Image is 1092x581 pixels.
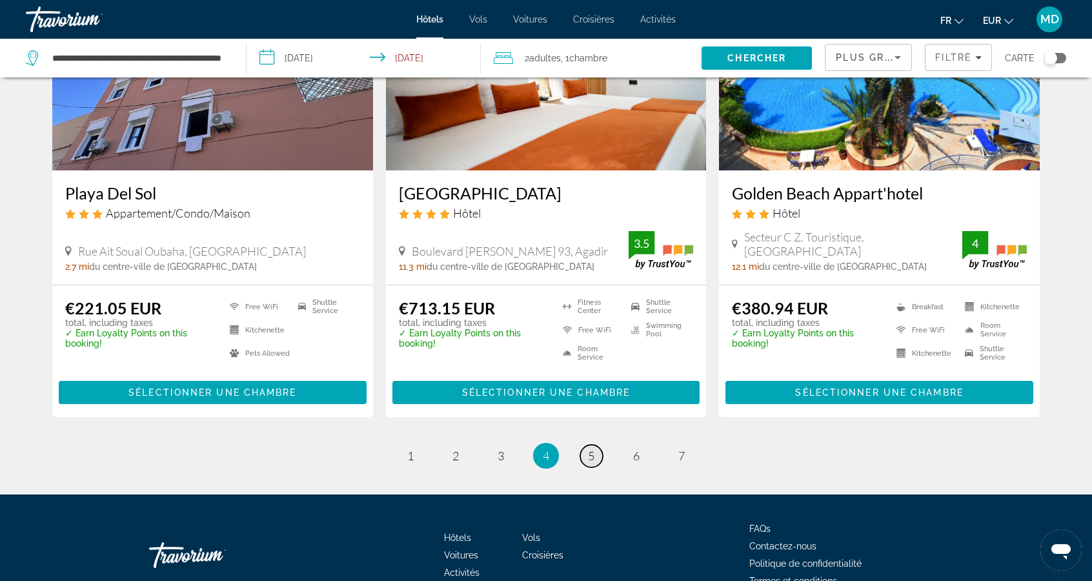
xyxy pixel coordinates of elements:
[59,384,367,398] a: Sélectionner une chambre
[561,49,607,67] span: , 1
[732,183,1027,203] a: Golden Beach Appart'hotel
[52,443,1040,469] nav: Pagination
[522,550,563,560] span: Croisières
[749,524,771,534] a: FAQs
[128,387,296,398] span: Sélectionner une chambre
[51,48,227,68] input: Search hotel destination
[588,449,594,463] span: 5
[556,321,625,338] li: Free WiFi
[525,49,561,67] span: 2
[223,298,292,315] li: Free WiFi
[732,206,1027,220] div: 3 star Hotel
[65,328,214,349] p: ✓ Earn Loyalty Points on this booking!
[725,384,1033,398] a: Sélectionner une chambre
[78,244,306,258] span: Rue Ait Soual Oubaha, [GEOGRAPHIC_DATA]
[416,14,443,25] a: Hôtels
[836,52,990,63] span: Plus grandes économies
[513,14,547,25] a: Voitures
[962,236,988,251] div: 4
[640,14,676,25] a: Activités
[65,261,89,272] span: 2.7 mi
[935,52,972,63] span: Filtre
[26,3,155,36] a: Travorium
[65,206,360,220] div: 3 star Apartment
[149,536,278,575] a: Go Home
[890,345,958,362] li: Kitchenette
[958,298,1027,315] li: Kitchenette
[543,449,549,463] span: 4
[569,53,607,63] span: Chambre
[392,384,700,398] a: Sélectionner une chambre
[958,345,1027,362] li: Shuttle Service
[725,381,1033,404] button: Sélectionner une chambre
[983,15,1001,26] span: EUR
[412,244,608,258] span: Boulevard [PERSON_NAME] 93, Agadir
[732,261,759,272] span: 12.1 mi
[481,39,702,77] button: Travelers: 2 adults, 0 children
[444,567,480,578] a: Activités
[247,39,480,77] button: Select check in and out date
[732,318,880,328] p: total, including taxes
[556,345,625,362] li: Room Service
[1033,6,1066,33] button: User Menu
[522,533,540,543] a: Vols
[678,449,685,463] span: 7
[773,206,800,220] span: Hôtel
[106,206,250,220] span: Appartement/Condo/Maison
[59,381,367,404] button: Sélectionner une chambre
[958,321,1027,338] li: Room Service
[462,387,630,398] span: Sélectionner une chambre
[625,321,693,338] li: Swimming Pool
[65,298,161,318] ins: €221.05 EUR
[633,449,640,463] span: 6
[89,261,257,272] span: du centre-ville de [GEOGRAPHIC_DATA]
[223,321,292,338] li: Kitchenette
[529,53,561,63] span: Adultes
[452,449,459,463] span: 2
[1005,49,1035,67] span: Carte
[629,236,654,251] div: 3.5
[399,261,427,272] span: 11.3 mi
[1040,13,1059,26] span: MD
[399,206,694,220] div: 4 star Hotel
[732,298,828,318] ins: €380.94 EUR
[749,558,862,569] span: Politique de confidentialité
[407,449,414,463] span: 1
[399,183,694,203] a: [GEOGRAPHIC_DATA]
[573,14,614,25] a: Croisières
[399,328,547,349] p: ✓ Earn Loyalty Points on this booking!
[625,298,693,315] li: Shuttle Service
[702,46,812,70] button: Search
[925,44,992,71] button: Filters
[498,449,504,463] span: 3
[749,541,816,551] a: Contactez-nous
[940,15,951,26] span: fr
[469,14,487,25] span: Vols
[444,550,478,560] a: Voitures
[399,298,495,318] ins: €713.15 EUR
[940,11,964,30] button: Change language
[890,298,958,315] li: Breakfast
[65,318,214,328] p: total, including taxes
[890,321,958,338] li: Free WiFi
[1040,529,1082,571] iframe: Bouton de lancement de la fenêtre de messagerie
[444,533,471,543] a: Hôtels
[744,230,962,258] span: Secteur C Z. Touristique, [GEOGRAPHIC_DATA]
[556,298,625,315] li: Fitness Center
[795,387,963,398] span: Sélectionner une chambre
[223,345,292,362] li: Pets Allowed
[65,183,360,203] a: Playa Del Sol
[962,231,1027,269] img: TrustYou guest rating badge
[453,206,481,220] span: Hôtel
